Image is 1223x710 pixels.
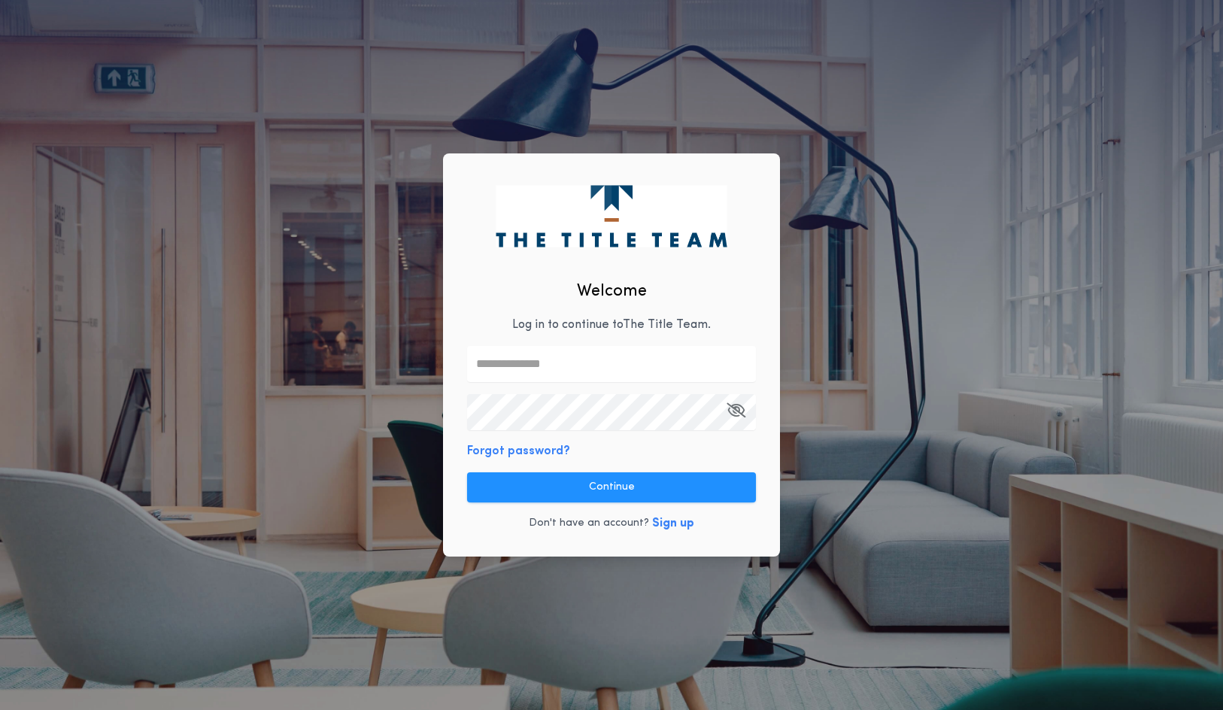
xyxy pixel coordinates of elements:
h2: Welcome [577,279,647,304]
p: Don't have an account? [529,516,649,531]
p: Log in to continue to The Title Team . [512,316,711,334]
button: Sign up [652,514,694,532]
button: Forgot password? [467,442,570,460]
img: logo [496,185,727,247]
button: Continue [467,472,756,502]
